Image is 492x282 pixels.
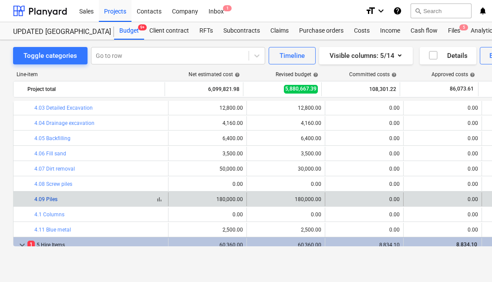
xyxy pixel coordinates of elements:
[114,22,144,40] a: Budget9+
[250,151,321,157] div: 3,500.00
[233,72,240,77] span: help
[189,71,240,77] div: Net estimated cost
[390,72,397,77] span: help
[34,181,72,187] a: 4.08 Screw piles
[428,50,468,61] div: Details
[250,211,321,218] div: 0.00
[329,135,400,141] div: 0.00
[479,6,487,16] i: notifications
[459,24,468,30] span: 5
[34,120,94,126] a: 4.04 Drainage excavation
[330,50,402,61] div: Visible columns : 5/14
[284,85,318,93] span: 5,880,667.39
[375,22,405,40] a: Income
[138,24,147,30] span: 9+
[13,27,104,37] div: UPDATED [GEOGRAPHIC_DATA]
[294,22,349,40] a: Purchase orders
[468,72,475,77] span: help
[411,3,472,18] button: Search
[250,227,321,233] div: 2,500.00
[250,105,321,111] div: 12,800.00
[443,22,465,40] a: Files5
[172,211,243,218] div: 0.00
[172,181,243,187] div: 0.00
[34,166,75,172] a: 4.07 Dirt removal
[223,5,232,11] span: 1
[34,135,71,141] a: 4.05 Backfilling
[407,196,478,202] div: 0.00
[250,120,321,126] div: 4,160.00
[329,227,400,233] div: 0.00
[329,181,400,187] div: 0.00
[329,120,400,126] div: 0.00
[311,72,318,77] span: help
[17,240,27,250] span: keyboard_arrow_down
[329,211,400,218] div: 0.00
[329,151,400,157] div: 0.00
[407,120,478,126] div: 0.00
[218,22,265,40] a: Subcontracts
[172,105,243,111] div: 12,800.00
[276,71,318,77] div: Revised budget
[407,151,478,157] div: 0.00
[329,242,400,248] div: 8,834.10
[13,47,88,64] button: Toggle categories
[172,166,243,172] div: 50,000.00
[280,50,305,61] div: Timeline
[349,22,375,40] a: Costs
[172,196,243,202] div: 180,000.00
[27,241,35,249] span: 1
[144,22,194,40] a: Client contract
[168,82,239,96] div: 6,099,821.98
[250,242,321,248] div: 60,360.00
[319,47,413,64] button: Visible columns:5/14
[172,135,243,141] div: 6,400.00
[156,196,163,203] span: bar_chart
[329,105,400,111] div: 0.00
[172,151,243,157] div: 3,500.00
[172,242,243,248] div: 60,360.00
[365,6,376,16] i: format_size
[449,85,475,93] span: 86,073.61
[329,196,400,202] div: 0.00
[250,181,321,187] div: 0.00
[431,71,475,77] div: Approved costs
[407,105,478,111] div: 0.00
[34,227,71,233] a: 4.11 Blue metal
[448,240,492,282] iframe: Chat Widget
[265,22,294,40] a: Claims
[420,47,476,64] button: Details
[194,22,218,40] a: RFTs
[27,82,161,96] div: Project total
[269,47,316,64] button: Timeline
[34,211,64,218] a: 4.1 Columns
[13,71,165,77] div: Line-item
[414,7,421,14] span: search
[172,120,243,126] div: 4,160.00
[34,151,66,157] a: 4.06 Fill sand
[407,181,478,187] div: 0.00
[250,135,321,141] div: 6,400.00
[443,22,465,40] div: Files
[407,135,478,141] div: 0.00
[24,50,77,61] div: Toggle categories
[407,166,478,172] div: 0.00
[329,166,400,172] div: 0.00
[27,238,165,252] div: 5 Hire Items
[407,227,478,233] div: 0.00
[325,82,396,96] div: 108,301.22
[405,22,443,40] a: Cash flow
[349,71,397,77] div: Committed costs
[172,227,243,233] div: 2,500.00
[407,211,478,218] div: 0.00
[393,6,402,16] i: Knowledge base
[250,196,321,202] div: 180,000.00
